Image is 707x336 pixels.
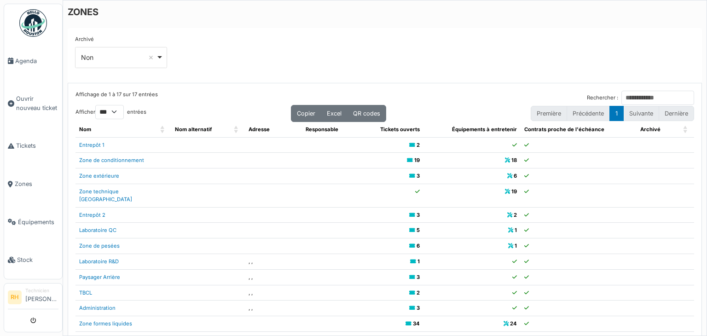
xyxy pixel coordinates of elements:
span: Responsable [306,126,338,133]
b: 1 [515,227,517,233]
select: Afficherentrées [95,105,124,119]
a: Entrepôt 1 [79,142,104,148]
a: Zone formes liquides [79,320,132,327]
span: Tickets ouverts [380,126,420,133]
img: Badge_color-CXgf-gQk.svg [19,9,47,37]
td: , , [245,269,302,285]
h6: ZONES [68,6,99,17]
span: QR codes [353,110,380,117]
label: Afficher entrées [75,105,146,119]
b: 24 [510,320,517,327]
b: 3 [417,173,420,179]
button: Remove item: 'false' [146,53,156,62]
button: 1 [609,106,624,121]
span: Tickets [16,141,58,150]
button: Copier [291,105,321,122]
div: Affichage de 1 à 17 sur 17 entrées [75,91,158,105]
b: 1 [515,243,517,249]
label: Archivé [75,35,94,43]
b: 2 [417,142,420,148]
b: 2 [514,212,517,218]
a: Paysager Arrière [79,274,120,280]
b: 34 [413,320,420,327]
a: Tickets [4,127,62,165]
a: TBCL [79,290,92,296]
div: Technicien [25,287,58,294]
a: Stock [4,241,62,279]
button: Excel [321,105,348,122]
a: RH Technicien[PERSON_NAME] [8,287,58,309]
a: Laboratoire R&D [79,258,119,265]
b: 6 [514,173,517,179]
nav: pagination [531,106,694,121]
b: 6 [417,243,420,249]
b: 2 [417,290,420,296]
span: Nom alternatif: Activate to sort [234,122,239,137]
span: Contrats proche de l'échéance [524,126,604,133]
td: , , [245,254,302,269]
b: 19 [414,157,420,163]
a: Ouvrir nouveau ticket [4,80,62,127]
span: Ouvrir nouveau ticket [16,94,58,112]
span: Équipements [18,218,58,226]
a: Zone technique [GEOGRAPHIC_DATA] [79,188,132,203]
span: Archivé [640,126,661,133]
b: 19 [511,188,517,195]
li: [PERSON_NAME] [25,287,58,307]
td: , , [245,285,302,301]
a: Zones [4,165,62,203]
span: Archivé: Activate to sort [683,122,689,137]
a: Équipements [4,203,62,241]
a: Entrepôt 2 [79,212,105,218]
b: 5 [417,227,420,233]
b: 3 [417,305,420,311]
td: , , [245,301,302,316]
button: QR codes [347,105,386,122]
span: Nom alternatif [175,126,212,133]
span: Nom: Activate to sort [160,122,166,137]
span: Copier [297,110,315,117]
span: Équipements à entretenir [452,126,517,133]
span: Excel [327,110,342,117]
li: RH [8,290,22,304]
span: Nom [79,126,91,133]
div: Non [81,52,156,62]
label: Rechercher : [587,94,618,102]
a: Agenda [4,42,62,80]
a: Administration [79,305,116,311]
a: Zone de conditionnement [79,157,144,163]
span: Adresse [249,126,270,133]
span: Zones [15,180,58,188]
b: 3 [417,212,420,218]
b: 3 [417,274,420,280]
span: Agenda [15,57,58,65]
a: Zone de pesées [79,243,120,249]
b: 1 [417,258,420,265]
a: Zone extérieure [79,173,119,179]
b: 18 [511,157,517,163]
a: Laboratoire QC [79,227,116,233]
span: Stock [17,255,58,264]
